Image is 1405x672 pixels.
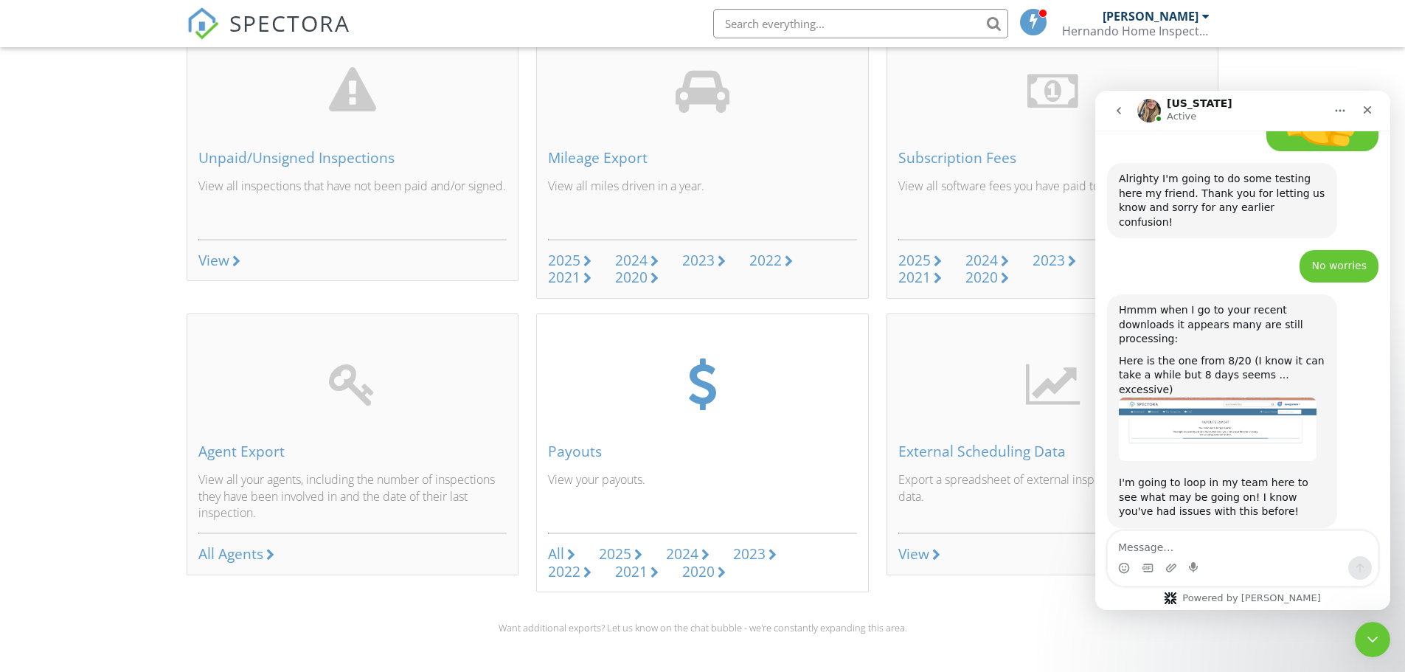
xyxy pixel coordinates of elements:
a: 2021 [548,269,592,286]
p: View all your agents, including the number of inspections they have been involved in and the date... [198,471,507,521]
a: 2023 [733,546,777,563]
div: All [548,544,564,564]
div: Agent Export [198,443,507,460]
div: Hernando Home Inspector [1062,24,1210,38]
button: Send a message… [253,465,277,489]
div: 2022 [749,250,782,270]
a: SPECTORA [187,20,350,51]
a: 2020 [682,564,726,581]
a: 2024 [615,252,659,269]
div: Here is the one from 8/20 (I know it can take a while but 8 days seems ... excessive) [24,263,230,307]
p: View your payouts. [548,471,857,521]
div: Subscription Fees [898,150,1207,166]
div: 2021 [615,561,648,581]
a: 2022 [749,252,793,269]
button: Emoji picker [23,471,35,483]
div: 2024 [615,250,648,270]
a: 2020 [965,269,1009,286]
iframe: Intercom live chat [1355,622,1390,657]
textarea: Message… [13,440,282,465]
div: Unpaid/Unsigned Inspections [198,150,507,166]
a: 2025 [898,252,942,269]
a: 2021 [615,564,659,581]
div: 2025 [599,544,631,564]
div: 2025 [548,250,580,270]
div: 2023 [733,544,766,564]
span: SPECTORA [229,7,350,38]
div: 2024 [965,250,998,270]
span: View all miles driven in a year. [548,178,704,194]
div: 2023 [682,250,715,270]
button: Gif picker [46,471,58,483]
a: View [898,546,940,563]
iframe: Intercom live chat [1095,91,1390,610]
a: 2025 [599,546,642,563]
div: 2020 [965,267,998,287]
div: Mileage Export [548,150,857,166]
a: Unpaid/Unsigned Inspections View all inspections that have not been paid and/or signed. View [187,20,519,282]
a: 2020 [615,269,659,286]
p: View all software fees you have paid to Spectora. [898,178,1207,227]
div: Payouts [548,443,857,460]
div: Alrighty I'm going to do some testing here my friend. Thank you for letting us know and sorry for... [12,72,242,148]
div: Georgia says… [12,72,283,159]
div: Want additional exports? Let us know on the chat bubble - we're constantly expanding this area. [187,622,1219,634]
div: Hmmm when I go to your recent downloads it appears many are still processing:Here is the one from... [12,204,242,437]
button: Upload attachment [70,471,82,483]
a: All [548,546,575,563]
div: 2022 [548,561,580,581]
div: No worries [216,168,271,183]
div: Georgia says… [12,204,283,449]
p: View all inspections that have not been paid and/or signed. [198,178,507,227]
a: All Agents [198,546,274,563]
a: 2023 [682,252,726,269]
div: 2021 [898,267,931,287]
div: Hmmm when I go to your recent downloads it appears many are still processing: [24,212,230,256]
div: Alrighty I'm going to do some testing here my friend. Thank you for letting us know and sorry for... [24,81,230,139]
a: 2025 [548,252,592,269]
button: Start recording [94,471,105,483]
div: 2021 [548,267,580,287]
a: 2023 [1033,252,1076,269]
div: 2025 [898,250,931,270]
div: 2023 [1033,250,1065,270]
div: I'm going to loop in my team here to see what may be going on! I know you've had issues with this... [24,385,230,429]
div: View [198,252,229,269]
div: 2020 [682,561,715,581]
p: Export a spreadsheet of external inspection scheduling data. [898,471,1207,521]
a: 2021 [898,269,942,286]
img: The Best Home Inspection Software - Spectora [187,7,219,40]
a: 2022 [548,564,592,581]
div: View [898,544,929,564]
input: Search everything... [713,9,1008,38]
div: [PERSON_NAME] [1103,9,1198,24]
div: External Scheduling Data [898,443,1207,460]
a: 2024 [666,546,710,563]
div: No worries [204,159,283,192]
div: 2020 [615,267,648,287]
div: 2024 [666,544,698,564]
div: All Agents [198,544,263,564]
a: 2024 [965,252,1009,269]
div: Eugene says… [12,159,283,204]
